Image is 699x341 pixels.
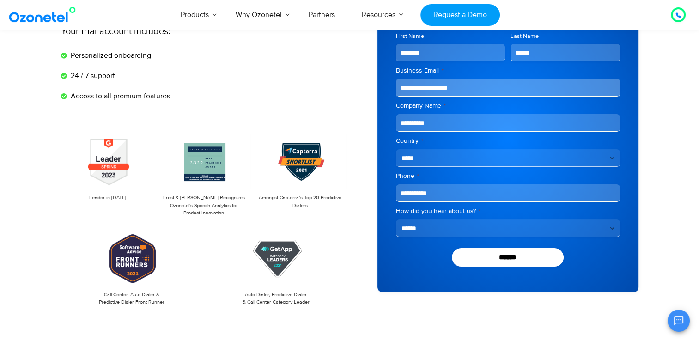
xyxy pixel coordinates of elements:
[396,136,620,146] label: Country
[396,32,505,41] label: First Name
[68,50,151,61] span: Personalized onboarding
[210,291,342,306] p: Auto Dialer, Predictive Dialer & Call Center Category Leader
[66,194,150,202] p: Leader in [DATE]
[511,32,620,41] label: Last Name
[420,4,499,26] a: Request a Demo
[396,66,620,75] label: Business Email
[162,194,246,217] p: Frost & [PERSON_NAME] Recognizes Ozonetel's Speech Analytics for Product Innovation
[61,24,280,38] p: Your trial account includes:
[66,291,198,306] p: Call Center, Auto Dialer & Predictive Dialer Front Runner
[68,70,115,81] span: 24 / 7 support
[258,194,342,209] p: Amongst Capterra’s Top 20 Predictive Dialers
[396,101,620,110] label: Company Name
[396,207,620,216] label: How did you hear about us?
[68,91,170,102] span: Access to all premium features
[396,171,620,181] label: Phone
[668,310,690,332] button: Open chat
